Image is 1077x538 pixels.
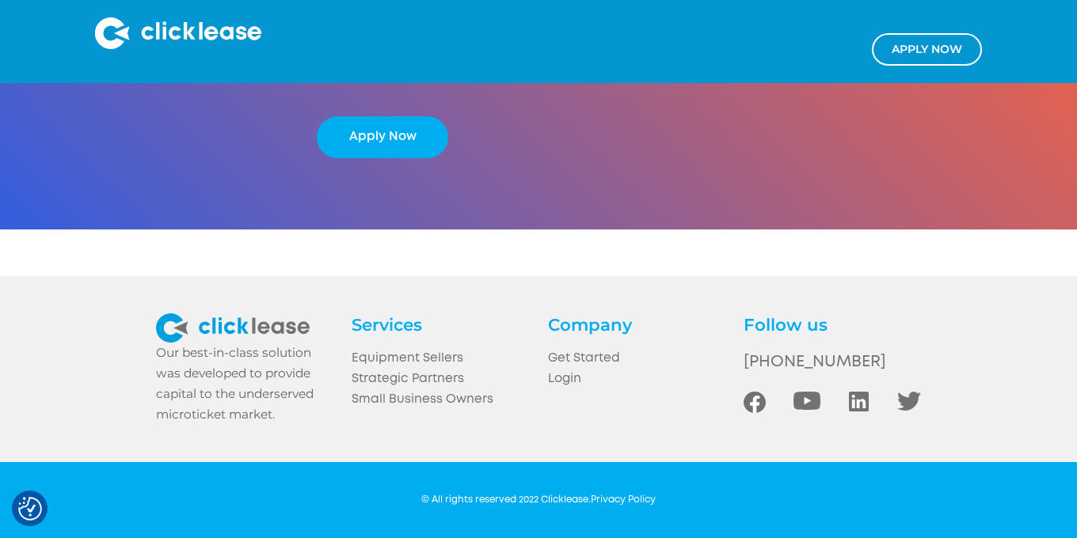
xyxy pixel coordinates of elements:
[548,349,725,369] a: Get Started
[548,313,725,335] h4: Company
[548,369,725,390] a: Login
[872,33,982,66] a: Apply NOw
[352,349,529,369] a: Equipment Sellers
[421,493,656,506] div: © All rights reserved 2022 Clicklease.
[352,390,529,411] a: Small Business Owners
[156,343,333,425] div: Our best-in-class solution was developed to provide capital to the underserved microticket market.
[18,497,42,521] img: Revisit consent button
[793,392,820,410] img: Youtube Social Icon
[352,369,529,390] a: Strategic Partners
[352,313,529,335] h4: Services
[744,349,921,376] a: [PHONE_NUMBER]
[744,313,921,335] h4: Follow us
[744,392,765,413] img: Facebook Social icon
[591,495,656,504] a: Privacy Policy
[18,497,42,521] button: Consent Preferences
[849,392,870,411] img: LinkedIn Social Icon
[897,392,921,411] img: Twitter Social Icon
[95,17,261,49] img: Clicklease logo
[317,116,448,158] a: Apply Now
[156,313,310,343] img: clickease logo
